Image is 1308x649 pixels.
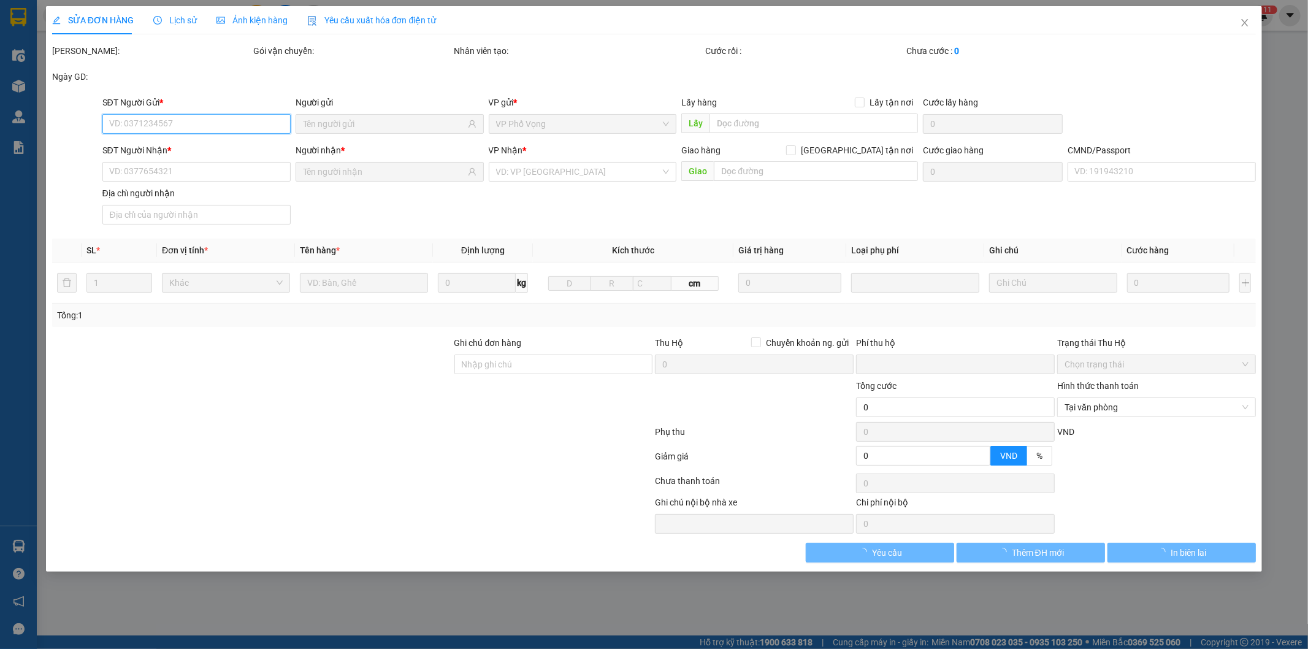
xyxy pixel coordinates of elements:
[1171,546,1206,559] span: In biên lai
[1065,398,1249,417] span: Tại văn phòng
[705,44,904,58] div: Cước rồi :
[681,113,709,133] span: Lấy
[709,113,918,133] input: Dọc đường
[1127,273,1230,293] input: 0
[102,96,291,109] div: SĐT Người Gửi
[300,245,340,255] span: Tên hàng
[153,15,197,25] span: Lịch sử
[714,161,918,181] input: Dọc đường
[57,309,505,322] div: Tổng: 1
[859,548,872,556] span: loading
[856,496,1055,514] div: Chi phí nội bộ
[15,15,77,77] img: logo.jpg
[1127,245,1169,255] span: Cước hàng
[806,543,954,563] button: Yêu cầu
[957,543,1105,563] button: Thêm ĐH mới
[461,245,505,255] span: Định lượng
[738,245,784,255] span: Giá trị hàng
[654,474,855,496] div: Chưa thanh toán
[454,338,522,348] label: Ghi chú đơn hàng
[1068,144,1256,157] div: CMND/Passport
[468,167,476,176] span: user
[1107,543,1256,563] button: In biên lai
[489,96,677,109] div: VP gửi
[52,16,61,25] span: edit
[998,548,1012,556] span: loading
[454,44,703,58] div: Nhân viên tạo:
[115,30,513,45] li: Số 10 ngõ 15 Ngọc Hồi, Q.[PERSON_NAME], [GEOGRAPHIC_DATA]
[468,120,476,128] span: user
[300,273,428,293] input: VD: Bàn, Ghế
[162,245,208,255] span: Đơn vị tính
[923,145,984,155] label: Cước giao hàng
[454,355,653,374] input: Ghi chú đơn hàng
[296,96,484,109] div: Người gửi
[489,145,523,155] span: VP Nhận
[681,98,717,107] span: Lấy hàng
[865,96,918,109] span: Lấy tận nơi
[496,115,670,133] span: VP Phố Vọng
[954,46,959,56] b: 0
[591,276,633,291] input: R
[738,273,841,293] input: 0
[856,381,897,391] span: Tổng cước
[989,273,1117,293] input: Ghi Chú
[1057,427,1074,437] span: VND
[633,276,671,291] input: C
[216,16,225,25] span: picture
[303,165,465,179] input: Tên người nhận
[796,144,918,157] span: [GEOGRAPHIC_DATA] tận nơi
[761,336,854,350] span: Chuyển khoản ng. gửi
[1057,336,1256,350] div: Trạng thái Thu Hộ
[1240,18,1250,28] span: close
[654,425,855,447] div: Phụ thu
[856,336,1055,355] div: Phí thu hộ
[1228,6,1262,40] button: Close
[681,145,721,155] span: Giao hàng
[1239,273,1251,293] button: plus
[984,239,1122,263] th: Ghi chú
[102,205,291,225] input: Địa chỉ của người nhận
[612,245,654,255] span: Kích thước
[169,274,283,292] span: Khác
[307,16,317,26] img: icon
[681,161,714,181] span: Giao
[906,44,1105,58] div: Chưa cước :
[655,338,683,348] span: Thu Hộ
[516,273,528,293] span: kg
[153,16,162,25] span: clock-circle
[102,186,291,200] div: Địa chỉ người nhận
[1000,451,1017,461] span: VND
[671,276,719,291] span: cm
[86,245,96,255] span: SL
[1157,548,1171,556] span: loading
[548,276,591,291] input: D
[1012,546,1064,559] span: Thêm ĐH mới
[52,70,251,83] div: Ngày GD:
[102,144,291,157] div: SĐT Người Nhận
[923,114,1063,134] input: Cước lấy hàng
[115,45,513,61] li: Hotline: 19001155
[1065,355,1249,374] span: Chọn trạng thái
[655,496,854,514] div: Ghi chú nội bộ nhà xe
[52,15,134,25] span: SỬA ĐƠN HÀNG
[1057,381,1139,391] label: Hình thức thanh toán
[1036,451,1042,461] span: %
[52,44,251,58] div: [PERSON_NAME]:
[923,98,978,107] label: Cước lấy hàng
[253,44,452,58] div: Gói vận chuyển:
[216,15,288,25] span: Ảnh kiện hàng
[307,15,437,25] span: Yêu cầu xuất hóa đơn điện tử
[303,117,465,131] input: Tên người gửi
[15,89,156,109] b: GỬI : VP Phố Vọng
[846,239,984,263] th: Loại phụ phí
[872,546,902,559] span: Yêu cầu
[296,144,484,157] div: Người nhận
[654,450,855,471] div: Giảm giá
[57,273,77,293] button: delete
[923,162,1063,182] input: Cước giao hàng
